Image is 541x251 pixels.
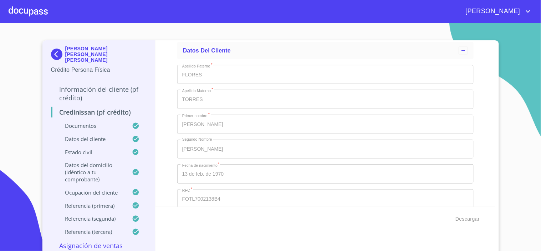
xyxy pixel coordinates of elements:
span: Descargar [455,215,480,224]
p: Asignación de Ventas [51,241,147,250]
span: [PERSON_NAME] [460,6,524,17]
p: Información del cliente (PF crédito) [51,85,147,102]
p: Documentos [51,122,132,129]
div: [PERSON_NAME] [PERSON_NAME] [PERSON_NAME] [51,46,147,66]
p: Estado civil [51,149,132,156]
p: Datos del cliente [51,135,132,142]
p: Referencia (primera) [51,202,132,209]
img: Docupass spot blue [51,49,65,60]
p: Referencia (segunda) [51,215,132,222]
span: Datos del cliente [183,47,231,54]
button: Descargar [453,212,483,226]
p: [PERSON_NAME] [PERSON_NAME] [PERSON_NAME] [65,46,147,63]
button: account of current user [460,6,532,17]
p: Datos del domicilio (idéntico a tu comprobante) [51,161,132,183]
p: Ocupación del Cliente [51,189,132,196]
p: Crédito Persona Física [51,66,147,74]
div: Datos del cliente [177,42,474,59]
p: Credinissan (PF crédito) [51,108,147,116]
p: Referencia (tercera) [51,228,132,235]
